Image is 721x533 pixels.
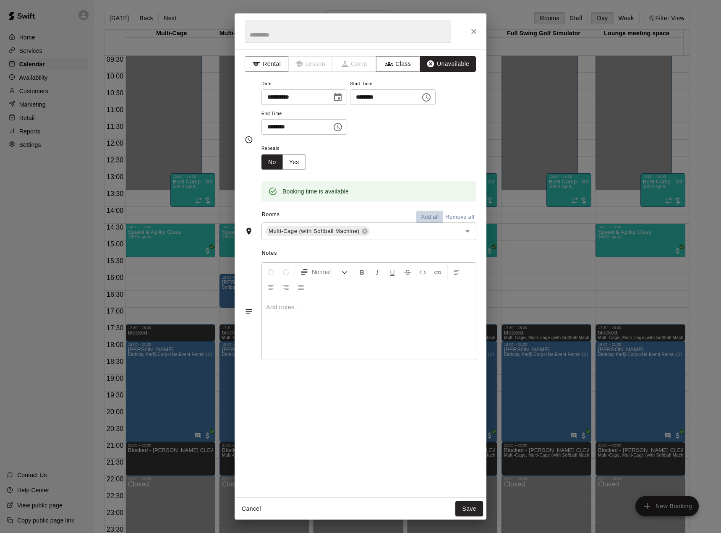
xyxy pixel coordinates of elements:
span: Notes [262,247,476,260]
button: Save [455,501,483,517]
button: Class [376,56,420,72]
button: Left Align [449,264,464,280]
span: Rooms [262,212,280,217]
button: Choose date, selected date is Oct 10, 2025 [329,89,346,106]
button: Formatting Options [297,264,351,280]
button: No [261,154,283,170]
button: Center Align [264,280,278,295]
button: Redo [279,264,293,280]
button: Insert Link [431,264,445,280]
span: Normal [312,268,341,276]
button: Choose time, selected time is 4:00 PM [329,119,346,136]
span: End Time [261,108,347,120]
button: Format Strikethrough [400,264,415,280]
button: Format Italics [370,264,384,280]
button: Cancel [238,501,265,517]
span: Camps can only be created in the Services page [332,56,376,72]
span: Lessons must be created in the Services page first [289,56,333,72]
button: Open [462,225,473,237]
button: Remove all [443,211,476,224]
span: Start Time [350,78,436,90]
button: Format Bold [355,264,369,280]
button: Choose time, selected time is 3:30 PM [418,89,435,106]
span: Multi-Cage (with Softball Machine) [265,227,363,235]
button: Rental [245,56,289,72]
span: Date [261,78,347,90]
div: Booking time is available [282,184,349,199]
button: Undo [264,264,278,280]
svg: Timing [245,136,253,144]
button: Insert Code [415,264,430,280]
button: Format Underline [385,264,400,280]
button: Yes [282,154,306,170]
div: Multi-Cage (with Softball Machine) [265,226,370,236]
svg: Rooms [245,227,253,235]
div: outlined button group [261,154,306,170]
button: Justify Align [294,280,308,295]
button: Close [466,24,481,39]
button: Unavailable [420,56,476,72]
span: Repeats [261,143,313,154]
button: Add all [416,211,443,224]
button: Right Align [279,280,293,295]
svg: Notes [245,307,253,316]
